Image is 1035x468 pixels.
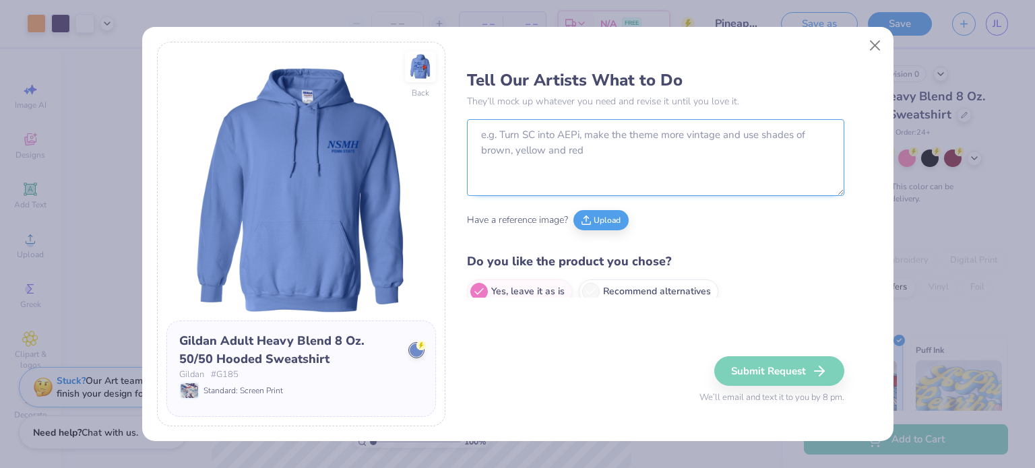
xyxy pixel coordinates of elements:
[579,279,718,304] label: Recommend alternatives
[467,279,572,304] label: Yes, leave it as is
[467,213,568,227] span: Have a reference image?
[699,391,844,405] span: We’ll email and text it to you by 8 pm.
[412,87,429,99] div: Back
[203,385,283,397] span: Standard: Screen Print
[181,383,198,398] img: Standard: Screen Print
[179,368,204,382] span: Gildan
[211,368,239,382] span: # G185
[166,51,436,321] img: Front
[467,70,844,90] h3: Tell Our Artists What to Do
[179,332,399,368] div: Gildan Adult Heavy Blend 8 Oz. 50/50 Hooded Sweatshirt
[467,94,844,108] p: They’ll mock up whatever you need and revise it until you love it.
[862,32,887,58] button: Close
[467,252,844,271] h4: Do you like the product you chose?
[573,210,629,230] button: Upload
